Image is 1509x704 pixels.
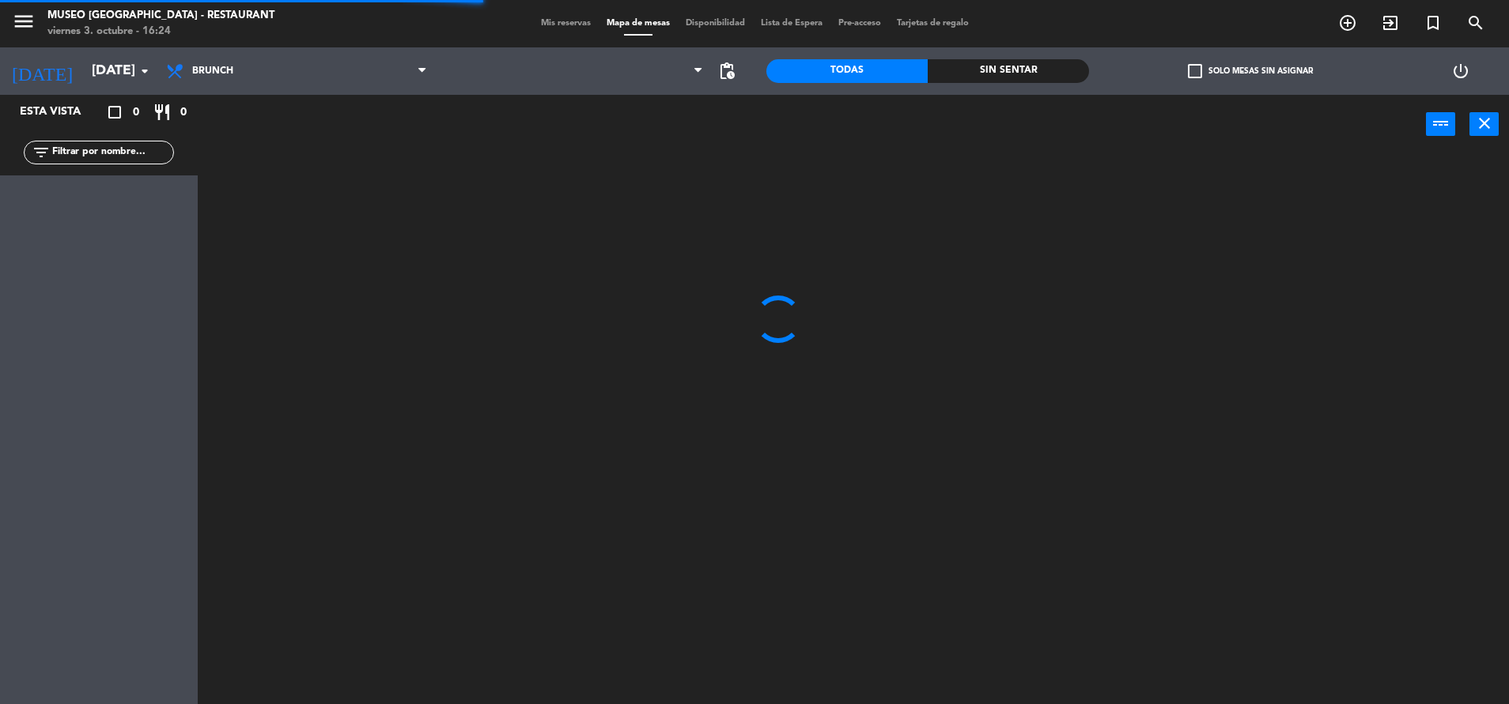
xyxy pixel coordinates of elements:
[1424,13,1443,32] i: turned_in_not
[533,19,599,28] span: Mis reservas
[717,62,736,81] span: pending_actions
[12,9,36,33] i: menu
[753,19,830,28] span: Lista de Espera
[8,103,114,122] div: Esta vista
[105,103,124,122] i: crop_square
[1469,112,1499,136] button: close
[1475,114,1494,133] i: close
[47,8,274,24] div: Museo [GEOGRAPHIC_DATA] - Restaurant
[1431,114,1450,133] i: power_input
[12,9,36,39] button: menu
[153,103,172,122] i: restaurant
[1188,64,1313,78] label: Solo mesas sin asignar
[47,24,274,40] div: viernes 3. octubre - 16:24
[1466,13,1485,32] i: search
[1338,13,1357,32] i: add_circle_outline
[678,19,753,28] span: Disponibilidad
[51,144,173,161] input: Filtrar por nombre...
[1451,62,1470,81] i: power_settings_new
[1426,112,1455,136] button: power_input
[180,104,187,122] span: 0
[928,59,1089,83] div: Sin sentar
[830,19,889,28] span: Pre-acceso
[192,66,233,77] span: Brunch
[1381,13,1400,32] i: exit_to_app
[135,62,154,81] i: arrow_drop_down
[1188,64,1202,78] span: check_box_outline_blank
[32,143,51,162] i: filter_list
[766,59,928,83] div: Todas
[133,104,139,122] span: 0
[889,19,977,28] span: Tarjetas de regalo
[599,19,678,28] span: Mapa de mesas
